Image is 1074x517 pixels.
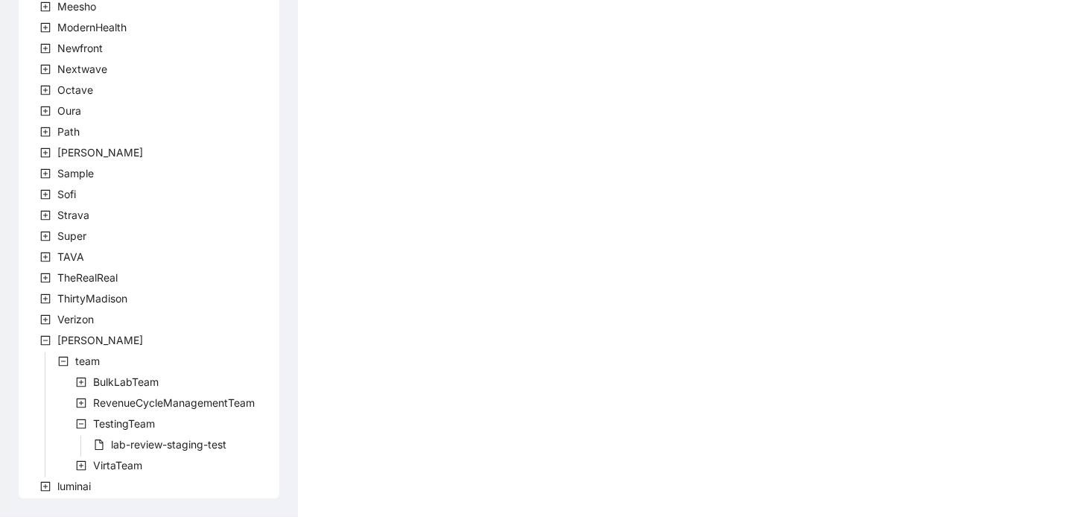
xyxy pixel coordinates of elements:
[54,123,83,141] span: Path
[40,210,51,221] span: plus-square
[54,165,97,183] span: Sample
[54,269,121,287] span: TheRealReal
[72,352,103,370] span: team
[54,185,79,203] span: Sofi
[90,457,145,475] span: VirtaTeam
[94,440,104,450] span: file
[90,415,158,433] span: TestingTeam
[40,189,51,200] span: plus-square
[75,355,100,367] span: team
[93,417,155,430] span: TestingTeam
[57,167,94,180] span: Sample
[40,1,51,12] span: plus-square
[40,314,51,325] span: plus-square
[40,106,51,116] span: plus-square
[57,42,103,54] span: Newfront
[40,335,51,346] span: minus-square
[93,396,255,409] span: RevenueCycleManagementTeam
[93,375,159,388] span: BulkLabTeam
[40,148,51,158] span: plus-square
[58,356,69,367] span: minus-square
[40,43,51,54] span: plus-square
[57,146,143,159] span: [PERSON_NAME]
[54,102,84,120] span: Oura
[76,398,86,408] span: plus-square
[57,125,80,138] span: Path
[54,19,130,37] span: ModernHealth
[54,39,106,57] span: Newfront
[57,250,84,263] span: TAVA
[108,436,229,454] span: lab-review-staging-test
[90,373,162,391] span: BulkLabTeam
[40,85,51,95] span: plus-square
[40,22,51,33] span: plus-square
[111,438,226,451] span: lab-review-staging-test
[40,168,51,179] span: plus-square
[76,377,86,387] span: plus-square
[54,311,97,329] span: Verizon
[40,127,51,137] span: plus-square
[57,480,91,492] span: luminai
[57,83,93,96] span: Octave
[54,332,146,349] span: Virta
[40,231,51,241] span: plus-square
[93,459,142,472] span: VirtaTeam
[54,206,92,224] span: Strava
[57,21,127,34] span: ModernHealth
[54,478,94,495] span: luminai
[57,271,118,284] span: TheRealReal
[76,419,86,429] span: minus-square
[40,481,51,492] span: plus-square
[57,104,81,117] span: Oura
[57,334,143,346] span: [PERSON_NAME]
[57,209,89,221] span: Strava
[40,64,51,74] span: plus-square
[57,229,86,242] span: Super
[90,394,258,412] span: RevenueCycleManagementTeam
[54,248,87,266] span: TAVA
[57,63,107,75] span: Nextwave
[40,273,51,283] span: plus-square
[57,292,127,305] span: ThirtyMadison
[54,227,89,245] span: Super
[54,81,96,99] span: Octave
[76,460,86,471] span: plus-square
[57,313,94,326] span: Verizon
[54,144,146,162] span: Rothman
[57,188,76,200] span: Sofi
[40,252,51,262] span: plus-square
[40,294,51,304] span: plus-square
[54,60,110,78] span: Nextwave
[54,290,130,308] span: ThirtyMadison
